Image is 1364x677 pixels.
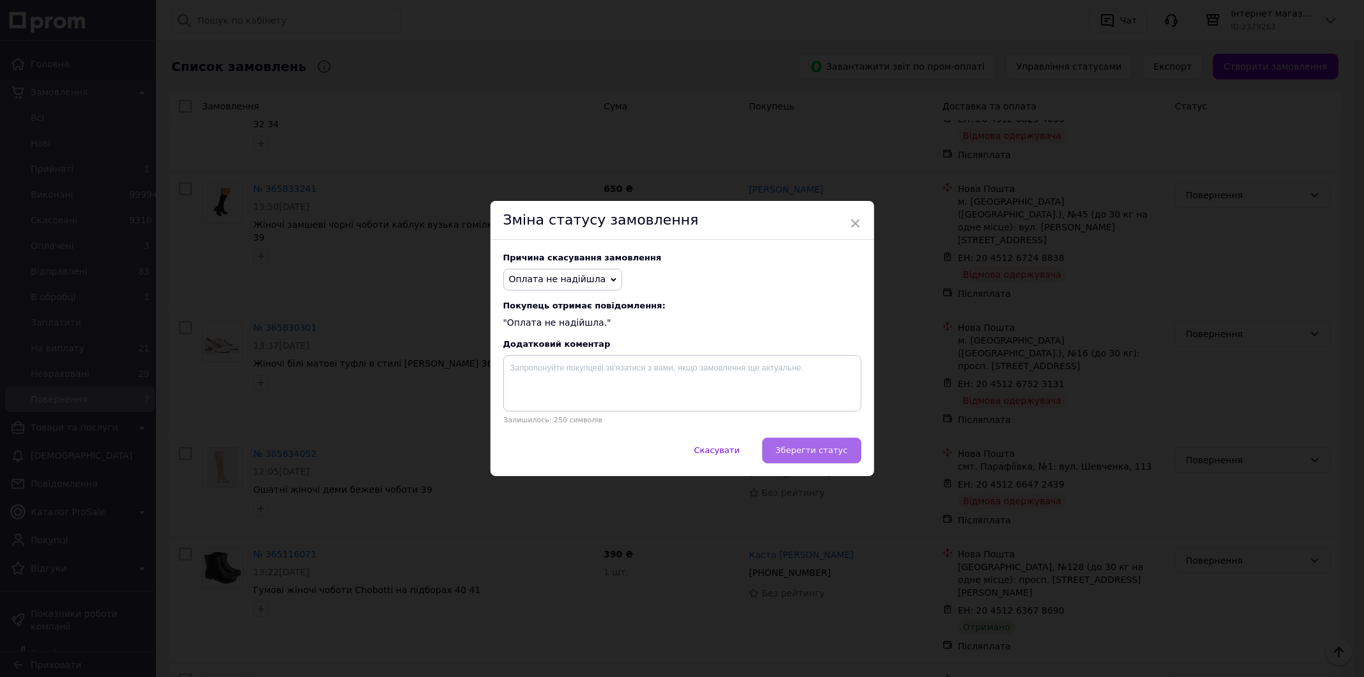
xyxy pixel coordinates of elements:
[503,301,861,310] span: Покупець отримає повідомлення:
[503,301,861,330] div: "Оплата не надійшла."
[850,212,861,234] span: ×
[509,274,606,284] span: Оплата не надійшла
[503,253,861,262] div: Причина скасування замовлення
[694,445,739,455] span: Скасувати
[503,339,861,349] div: Додатковий коментар
[503,416,861,424] p: Залишилось: 250 символів
[776,445,848,455] span: Зберегти статус
[680,438,753,463] button: Скасувати
[490,201,874,240] div: Зміна статусу замовлення
[762,438,861,463] button: Зберегти статус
